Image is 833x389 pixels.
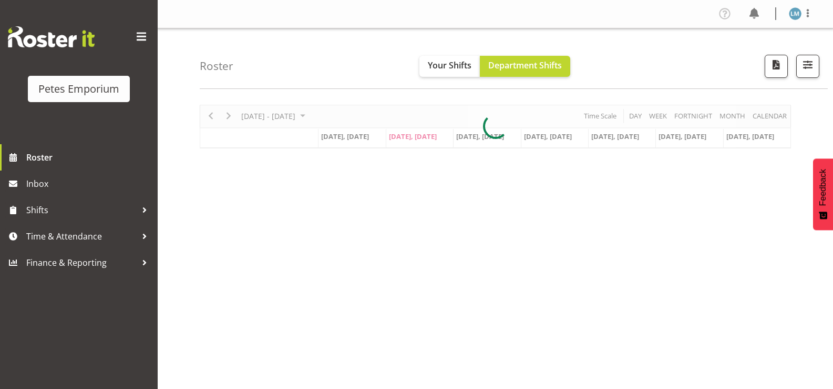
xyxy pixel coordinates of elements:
[818,169,828,206] span: Feedback
[419,56,480,77] button: Your Shifts
[8,26,95,47] img: Rosterit website logo
[428,59,471,71] span: Your Shifts
[38,81,119,97] div: Petes Emporium
[200,60,233,72] h4: Roster
[813,158,833,230] button: Feedback - Show survey
[765,55,788,78] button: Download a PDF of the roster according to the set date range.
[26,202,137,218] span: Shifts
[26,228,137,244] span: Time & Attendance
[26,149,152,165] span: Roster
[789,7,801,20] img: lianne-morete5410.jpg
[26,176,152,192] span: Inbox
[796,55,819,78] button: Filter Shifts
[480,56,570,77] button: Department Shifts
[488,59,562,71] span: Department Shifts
[26,255,137,271] span: Finance & Reporting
